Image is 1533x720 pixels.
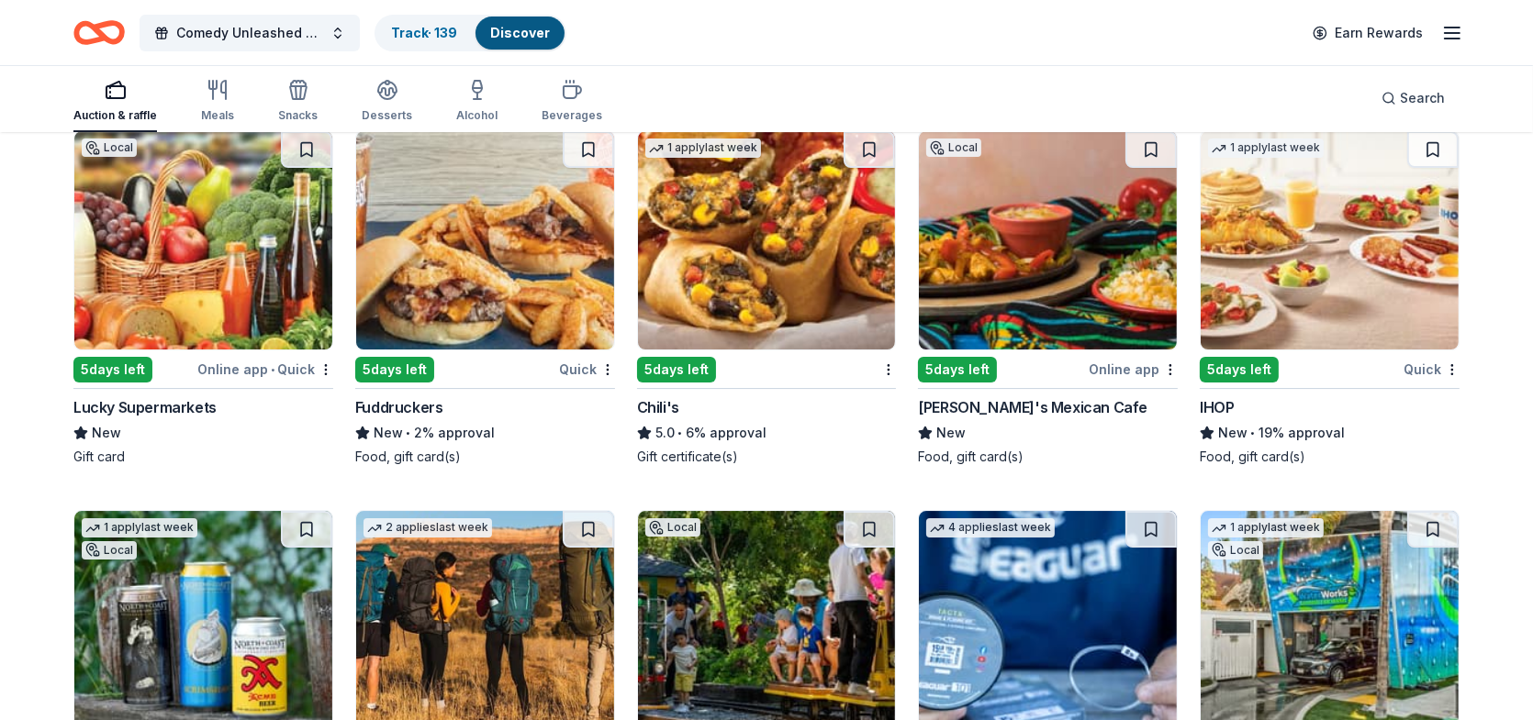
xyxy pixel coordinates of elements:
div: Online app Quick [197,358,333,381]
button: Snacks [278,72,318,132]
img: Image for Fuddruckers [356,131,614,349]
a: Image for Chili's1 applylast week5days leftChili's5.0•6% approvalGift certificate(s) [637,130,897,466]
span: • [406,426,410,440]
span: New [92,422,121,444]
a: Discover [490,25,550,40]
span: New [936,422,966,444]
div: Quick [559,358,615,381]
div: IHOP [1200,396,1234,418]
button: Beverages [542,72,602,132]
div: Meals [201,108,234,123]
div: Beverages [542,108,602,123]
div: Gift certificate(s) [637,448,897,466]
div: 6% approval [637,422,897,444]
div: 5 days left [1200,357,1279,382]
div: 19% approval [1200,422,1460,444]
button: Alcohol [456,72,498,132]
div: 1 apply last week [82,518,197,537]
div: 5 days left [637,357,716,382]
a: Image for Yolanda's Mexican CafeLocal5days leftOnline app[PERSON_NAME]'s Mexican CafeNewFood, gif... [918,130,1178,466]
button: Desserts [362,72,412,132]
img: Image for Chili's [638,131,896,349]
div: Food, gift card(s) [1200,448,1460,466]
div: 2% approval [355,422,615,444]
img: Image for Yolanda's Mexican Cafe [919,131,1177,349]
span: Search [1400,87,1445,109]
a: Home [73,11,125,54]
div: Chili's [637,396,679,418]
button: Comedy Unleashed 2025 [140,15,360,51]
img: Image for Lucky Supermarkets [74,131,332,349]
div: 5 days left [73,357,152,382]
div: Online app [1089,358,1178,381]
button: Meals [201,72,234,132]
span: • [271,362,274,377]
div: 5 days left [355,357,434,382]
div: Desserts [362,108,412,123]
span: Comedy Unleashed 2025 [176,22,323,44]
div: Snacks [278,108,318,123]
span: New [1218,422,1248,444]
span: 5.0 [655,422,675,444]
div: Local [645,518,700,537]
div: Local [82,138,137,157]
div: 1 apply last week [645,138,761,158]
div: Quick [1404,358,1460,381]
div: Fuddruckers [355,396,443,418]
a: Image for Lucky SupermarketsLocal5days leftOnline app•QuickLucky SupermarketsNewGift card [73,130,333,466]
div: 5 days left [918,357,997,382]
div: Local [926,138,981,157]
div: 4 applies last week [926,518,1055,537]
a: Earn Rewards [1302,17,1434,50]
a: Track· 139 [391,25,457,40]
div: Gift card [73,448,333,466]
div: Alcohol [456,108,498,123]
div: Auction & raffle [73,108,157,123]
button: Track· 139Discover [375,15,566,51]
div: Food, gift card(s) [355,448,615,466]
div: 1 apply last week [1208,138,1324,158]
div: 2 applies last week [364,518,492,537]
div: Food, gift card(s) [918,448,1178,466]
span: • [1251,426,1256,440]
button: Search [1367,80,1460,116]
div: [PERSON_NAME]'s Mexican Cafe [918,396,1147,418]
img: Image for IHOP [1201,131,1459,349]
div: Local [82,541,137,559]
a: Image for Fuddruckers 5days leftQuickFuddruckersNew•2% approvalFood, gift card(s) [355,130,615,466]
span: New [374,422,403,444]
div: Lucky Supermarkets [73,396,217,418]
span: • [677,426,682,440]
a: Image for IHOP1 applylast week5days leftQuickIHOPNew•19% approvalFood, gift card(s) [1200,130,1460,466]
button: Auction & raffle [73,72,157,132]
div: 1 apply last week [1208,518,1324,537]
div: Local [1208,541,1263,559]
